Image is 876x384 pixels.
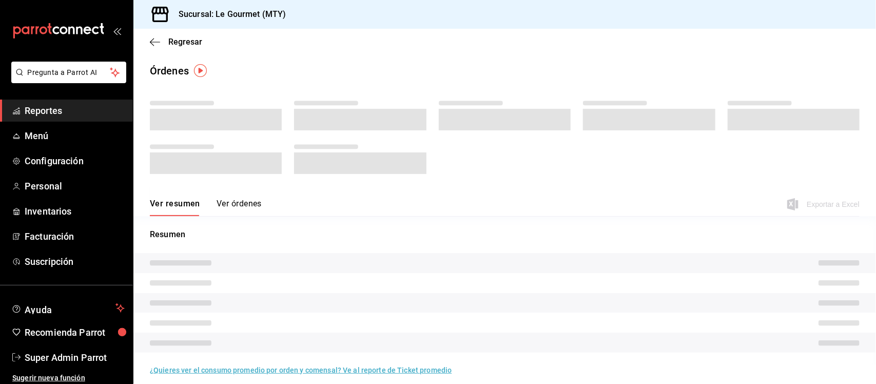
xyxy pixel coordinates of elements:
img: Tooltip marker [194,64,207,77]
span: Super Admin Parrot [25,351,125,364]
span: Regresar [168,37,202,47]
h3: Sucursal: Le Gourmet (MTY) [170,8,286,21]
span: Facturación [25,229,125,243]
button: Pregunta a Parrot AI [11,62,126,83]
span: Sugerir nueva función [12,373,125,383]
span: Ayuda [25,302,111,314]
a: Pregunta a Parrot AI [7,74,126,85]
button: open_drawer_menu [113,27,121,35]
button: Regresar [150,37,202,47]
p: Resumen [150,228,860,241]
span: Recomienda Parrot [25,325,125,339]
a: ¿Quieres ver el consumo promedio por orden y comensal? Ve al reporte de Ticket promedio [150,366,452,374]
span: Pregunta a Parrot AI [28,67,110,78]
div: navigation tabs [150,199,262,216]
span: Reportes [25,104,125,118]
span: Menú [25,129,125,143]
span: Suscripción [25,255,125,268]
span: Personal [25,179,125,193]
button: Ver resumen [150,199,200,216]
span: Inventarios [25,204,125,218]
button: Ver órdenes [217,199,262,216]
span: Configuración [25,154,125,168]
div: Órdenes [150,63,189,79]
